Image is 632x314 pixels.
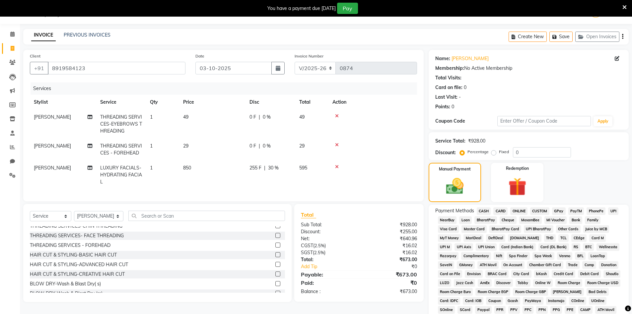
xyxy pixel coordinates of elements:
div: ₹255.00 [359,228,422,235]
div: ( ) [296,242,359,249]
span: 2.5% [314,250,324,255]
span: UOnline [589,297,606,305]
button: Create New [509,32,547,42]
span: Spa Finder [507,252,530,260]
span: Razorpay [438,252,459,260]
span: 1 [150,114,153,120]
span: 0 % [263,114,271,121]
div: ₹928.00 [359,221,422,228]
span: Coupon [486,297,503,305]
div: 0 [452,103,454,110]
span: Envision [465,270,483,278]
span: TCL [558,234,569,242]
span: [DOMAIN_NAME] [508,234,541,242]
span: Spa Week [532,252,554,260]
span: Chamber Gift Card [527,261,563,269]
span: 1 [150,143,153,149]
th: Stylist [30,95,96,110]
span: Tabby [516,279,530,287]
div: Service Total: [435,138,465,145]
div: ₹673.00 [359,288,422,295]
span: | [259,143,260,150]
div: ( ) [296,249,359,256]
label: Fixed [499,149,509,155]
span: 0 % [263,143,271,150]
span: MariDeal [463,234,483,242]
input: Search by Name/Mobile/Email/Code [48,62,185,74]
span: 49 [183,114,188,120]
span: Instamojo [546,297,567,305]
span: PPV [508,306,520,314]
div: Services [31,82,422,95]
div: 0 [464,84,466,91]
span: Total [301,211,316,218]
div: No Active Membership [435,65,622,72]
span: 0 F [249,114,256,121]
span: Juice by MCB [583,225,609,233]
div: ₹673.00 [359,256,422,263]
span: Visa Card [438,225,459,233]
span: Payment Methods [435,207,474,214]
img: _gift.svg [503,175,532,198]
a: Add Tip [296,263,369,270]
span: 2.5% [315,243,324,248]
span: 29 [183,143,188,149]
label: Manual Payment [439,166,471,172]
span: BFL [575,252,586,260]
span: [PERSON_NAME] [34,165,71,171]
span: PPN [536,306,548,314]
span: NearBuy [438,216,457,224]
span: CEdge [571,234,587,242]
span: Cheque [500,216,517,224]
div: ₹16.02 [359,242,422,249]
div: Name: [435,55,450,62]
span: On Account [501,261,525,269]
span: PayTM [568,207,584,215]
span: UPI Union [476,243,497,251]
div: Last Visit: [435,94,457,101]
span: Loan [459,216,472,224]
span: 1 [150,165,153,171]
div: - [459,94,461,101]
span: City Card [511,270,531,278]
span: SGST [301,250,313,256]
button: Pay [337,3,358,14]
span: CGST [301,243,313,249]
label: Redemption [506,165,529,171]
div: THREADING SERVICES - FOREHEAD [30,242,110,249]
span: Card (Indian Bank) [499,243,536,251]
div: Discount: [296,228,359,235]
span: Debit Card [578,270,601,278]
span: PPR [494,306,506,314]
span: CASH [477,207,491,215]
span: LUZO [438,279,452,287]
span: 0 F [249,143,256,150]
span: BharatPay Card [489,225,521,233]
div: You have a payment due [DATE] [267,5,336,12]
span: LUXURY FACIALS-HYDRATING FACIAL [100,165,142,185]
div: ₹928.00 [468,138,485,145]
span: UPI Axis [455,243,473,251]
span: | [264,164,265,171]
a: [PERSON_NAME] [452,55,489,62]
span: CUSTOM [530,207,549,215]
th: Qty [146,95,179,110]
span: [PERSON_NAME] [34,114,71,120]
th: Disc [246,95,295,110]
div: Total Visits: [435,74,461,81]
span: Credit Card [552,270,576,278]
div: Paid: [296,279,359,287]
span: Donation [599,261,618,269]
span: BRAC Card [485,270,509,278]
span: Paypal [475,306,492,314]
span: Bank [569,216,582,224]
span: PPE [565,306,576,314]
span: BTC [583,243,594,251]
th: Price [179,95,246,110]
th: Total [295,95,328,110]
span: 255 F [249,164,261,171]
div: HAIR CUT & STYLING-CREATIVE HAIR CUT [30,271,125,278]
div: THREADING SERVICES-CHIN THREADING [30,223,122,230]
span: [PERSON_NAME] [551,288,584,296]
div: Payable: [296,270,359,278]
